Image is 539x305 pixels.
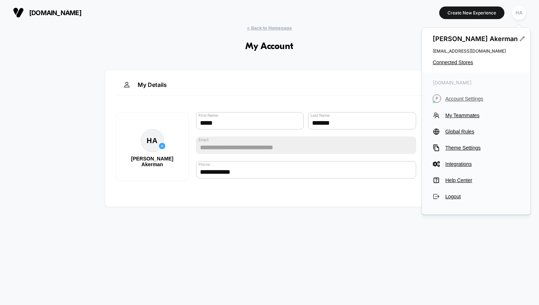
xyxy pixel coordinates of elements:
span: [DOMAIN_NAME] [433,80,520,85]
h1: My Account [245,41,294,52]
span: < Back to Homepage [247,25,292,31]
span: Integrations [445,161,520,167]
span: [DOMAIN_NAME] [29,9,81,17]
button: PAccount Settings [433,94,520,103]
button: Theme Settings [433,144,520,151]
button: Connected Stores [433,59,520,65]
span: Global Rules [445,129,520,134]
button: Integrations [433,160,520,168]
button: Help Center [433,177,520,184]
span: Account Settings [445,96,520,102]
div: HA [512,6,526,20]
img: Visually logo [13,7,24,18]
button: Logout [433,193,520,200]
span: [PERSON_NAME] Akerman [433,35,520,43]
span: My Teammates [445,112,520,118]
span: [EMAIL_ADDRESS][DOMAIN_NAME] [433,48,520,54]
button: HA[PERSON_NAME] Akerman [116,112,189,181]
div: HA [141,129,164,152]
button: [DOMAIN_NAME] [11,7,84,18]
button: Global Rules [433,128,520,135]
p: [PERSON_NAME] Akerman [124,156,181,167]
button: Create New Experience [439,6,504,19]
button: My Teammates [433,112,520,119]
span: Theme Settings [445,145,520,151]
span: Help Center [445,177,520,183]
button: HA [510,5,528,20]
span: Logout [445,194,520,199]
i: P [433,94,441,103]
div: My Details [116,81,423,96]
